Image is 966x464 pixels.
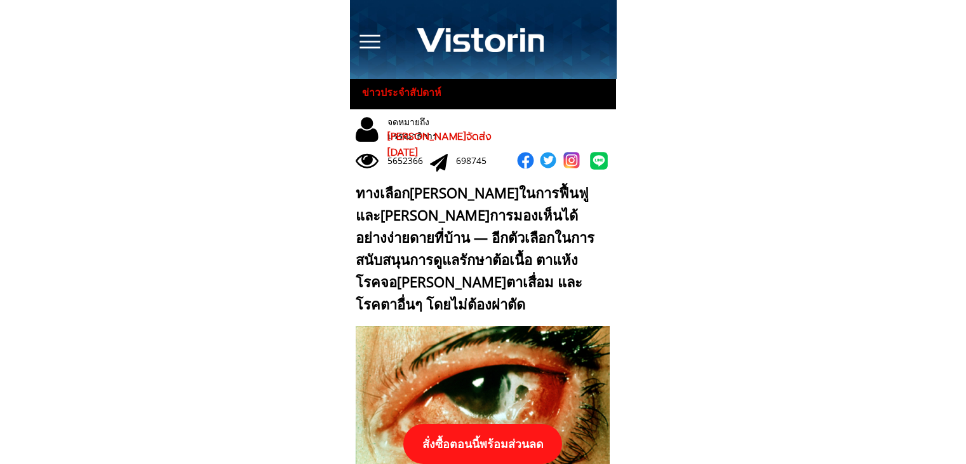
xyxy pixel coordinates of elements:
div: ทางเลือก[PERSON_NAME]ในการฟื้นฟูและ[PERSON_NAME]การมองเห็นได้อย่างง่ายดายที่บ้าน — อีกตัวเลือกในก... [356,182,604,316]
div: 5652366 [387,154,430,168]
div: จดหมายถึงบรรณาธิการ [387,115,479,144]
span: [PERSON_NAME]จัดส่ง [DATE] [387,129,492,161]
p: สั่งซื้อตอนนี้พร้อมส่วนลด [403,424,562,464]
div: 698745 [456,154,499,168]
h3: ข่าวประจำสัปดาห์ [362,85,453,101]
